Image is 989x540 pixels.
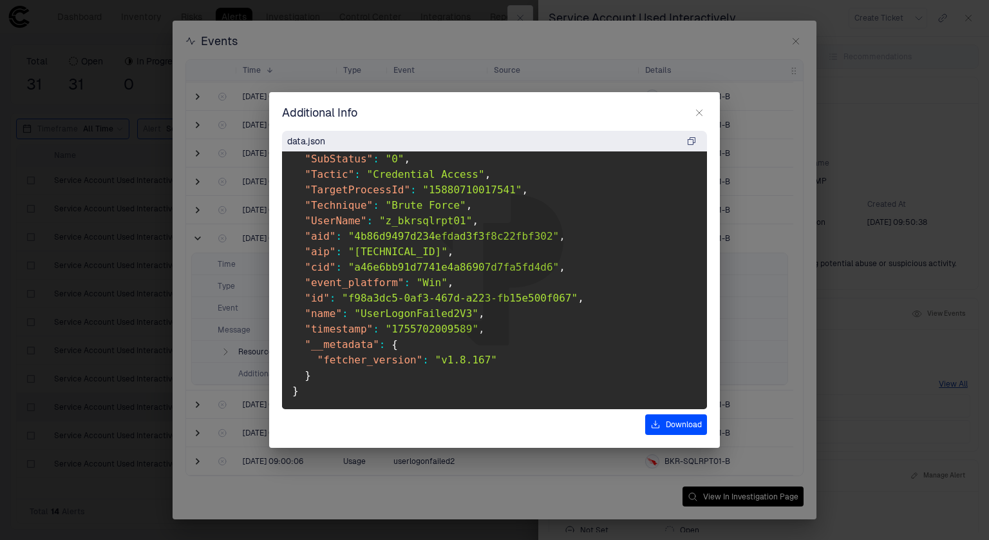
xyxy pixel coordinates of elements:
span: "SubStatus" [305,153,373,165]
span: : [410,184,417,196]
span: : [373,153,379,165]
span: , [447,246,454,258]
span: "UserName" [305,215,366,227]
span: "TargetProcessId" [305,184,410,196]
span: "f98a3dc5-0af3-467d-a223-fb15e500f067" [342,292,578,304]
span: "event_platform" [305,276,404,289]
span: "z_bkrsqlrpt01" [379,215,473,227]
span: { [391,338,398,351]
span: "aid" [305,230,335,242]
span: , [559,261,565,273]
span: "1755702009589" [386,323,479,335]
span: "[TECHNICAL_ID]" [348,246,447,258]
span: "UserLogonFailed2V3" [354,307,478,320]
button: Download [645,414,707,435]
span: , [478,307,485,320]
span: "id" [305,292,330,304]
span: , [522,184,528,196]
span: "timestamp" [305,323,373,335]
span: , [466,199,473,211]
span: "v1.8.167" [435,354,497,366]
span: "__metadata" [305,338,379,351]
span: , [578,292,584,304]
span: Additional Info [282,105,357,121]
span: "name" [305,307,342,320]
span: : [342,307,348,320]
span: } [292,385,299,397]
span: , [404,153,410,165]
span: "Brute Force" [386,199,466,211]
span: "15880710017541" [422,184,522,196]
span: } [305,369,311,381]
span: , [559,230,565,242]
span: "Tactic" [305,168,354,180]
span: : [354,168,361,180]
span: "Technique" [305,199,373,211]
span: "aip" [305,246,335,258]
span: "a46e6bb91d7741e4a86907d7fa5fd4d6" [348,261,560,273]
span: : [335,261,342,273]
span: "0" [386,153,404,165]
span: : [373,323,379,335]
span: : [404,276,410,289]
span: data.json [287,135,325,147]
span: : [422,354,429,366]
span: : [379,338,386,351]
span: , [447,276,454,289]
span: : [335,246,342,258]
span: "Win" [417,276,447,289]
span: , [478,323,485,335]
span: , [472,215,478,227]
span: : [335,230,342,242]
span: "fetcher_version" [317,354,423,366]
span: "Credential Access" [367,168,485,180]
span: "cid" [305,261,335,273]
span: , [485,168,491,180]
span: : [330,292,336,304]
span: "4b86d9497d234efdad3f3f8c22fbf302" [348,230,560,242]
span: : [367,215,373,227]
span: : [373,199,379,211]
